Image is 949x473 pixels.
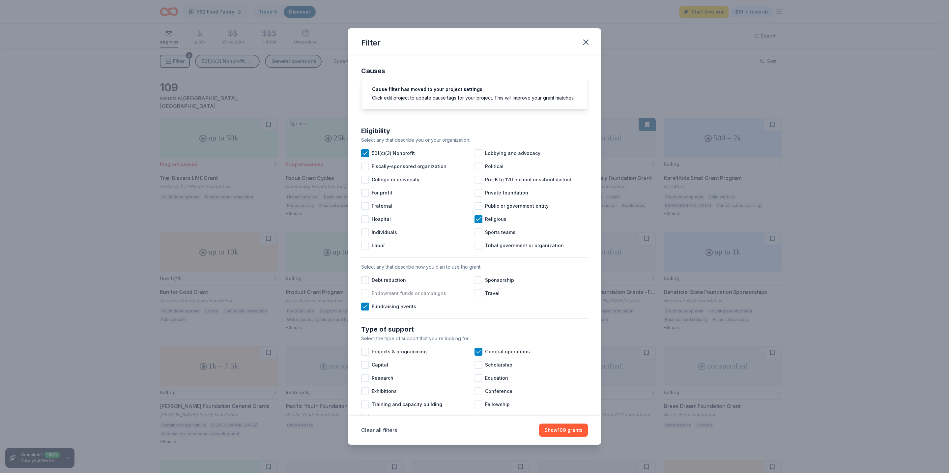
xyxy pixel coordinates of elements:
[372,361,388,369] span: Capital
[372,242,385,250] span: Labor
[372,176,419,184] span: College or university
[372,303,416,310] span: Fundraising events
[485,289,500,297] span: Travel
[485,348,530,356] span: General operations
[372,94,577,101] div: Click edit project to update cause tags for your project. This will improve your grant matches!
[361,263,588,271] div: Select any that describe how you plan to use the grant.
[485,400,510,408] span: Fellowship
[485,387,512,395] span: Conference
[361,426,397,434] button: Clear all filters
[372,400,442,408] span: Training and capacity building
[485,276,514,284] span: Sponsorship
[372,87,577,92] h5: Cause filter has moved to your project settings
[361,324,588,335] div: Type of support
[485,228,515,236] span: Sports teams
[361,66,588,76] div: Causes
[485,374,508,382] span: Education
[372,149,415,157] span: 501(c)(3) Nonprofit
[372,202,392,210] span: Fraternal
[485,202,549,210] span: Public or government entity
[539,424,588,437] button: Show109 grants
[372,348,427,356] span: Projects & programming
[361,136,588,144] div: Select any that describe you or your organization.
[485,242,564,250] span: Tribal government or organization
[485,361,512,369] span: Scholarship
[361,38,381,48] div: Filter
[485,189,528,197] span: Private foundation
[361,335,588,342] div: Select the type of support that you're looking for.
[372,215,391,223] span: Hospital
[372,414,385,422] span: Other
[372,228,397,236] span: Individuals
[372,163,446,170] span: Fiscally-sponsored organization
[485,149,540,157] span: Lobbying and advocacy
[485,176,571,184] span: Pre-K to 12th school or school district
[485,215,506,223] span: Religious
[361,126,588,136] div: Eligibility
[372,189,392,197] span: For profit
[485,163,503,170] span: Political
[372,374,393,382] span: Research
[372,276,406,284] span: Debt reduction
[372,289,446,297] span: Endowment funds or campaigns
[372,387,397,395] span: Exhibitions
